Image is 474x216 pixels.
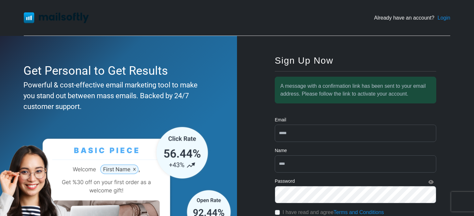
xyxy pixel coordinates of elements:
a: Login [438,14,450,22]
a: Terms and Conditions [334,209,384,215]
div: Get Personal to Get Results [23,62,210,80]
label: Password [275,178,295,185]
div: Powerful & cost-effective email marketing tool to make you stand out between mass emails. Backed ... [23,80,210,112]
label: Email [275,116,286,123]
div: Already have an account? [374,14,450,22]
i: Show Password [428,180,434,184]
img: Mailsoftly [24,12,89,23]
div: A message with a confirmation link has been sent to your email address. Please follow the link to... [275,77,436,103]
span: Sign Up Now [275,55,333,66]
label: Name [275,147,287,154]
